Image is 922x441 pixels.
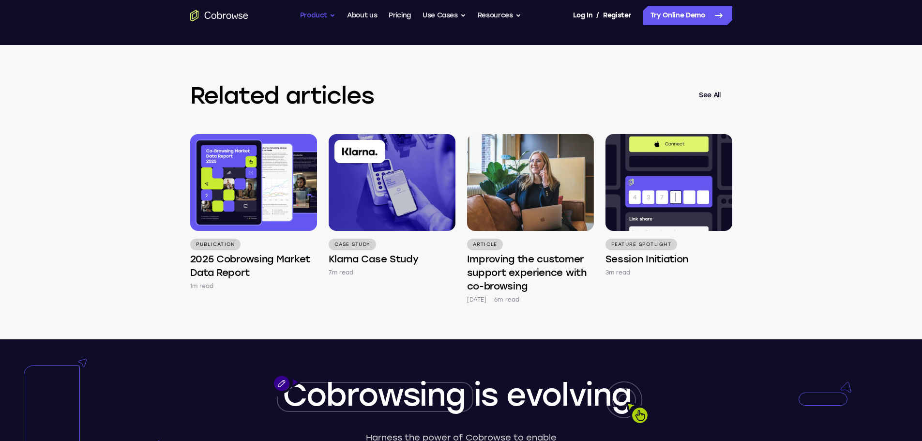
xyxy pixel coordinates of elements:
[494,295,519,304] p: 6m read
[190,252,317,279] h4: 2025 Cobrowsing Market Data Report
[478,6,521,25] button: Resources
[687,84,732,107] a: See All
[190,239,241,250] p: Publication
[467,252,594,293] h4: Improving the customer support experience with co-browsing
[190,281,214,291] p: 1m read
[190,134,317,291] a: Publication 2025 Cobrowsing Market Data Report 1m read
[605,134,732,277] a: Feature Spotlight Session Initiation 3m read
[190,80,687,111] h3: Related articles
[506,376,631,413] span: evolving
[467,134,594,304] a: Article Improving the customer support experience with co-browsing [DATE] 6m read
[605,252,689,266] h4: Session Initiation
[605,134,732,231] img: Session Initiation
[300,6,336,25] button: Product
[605,268,631,277] p: 3m read
[347,6,377,25] a: About us
[467,295,487,304] p: [DATE]
[329,268,354,277] p: 7m read
[423,6,466,25] button: Use Cases
[467,239,503,250] p: Article
[643,6,732,25] a: Try Online Demo
[190,10,248,21] a: Go to the home page
[605,239,677,250] p: Feature Spotlight
[329,134,455,277] a: Case Study Klarna Case Study 7m read
[467,134,594,231] img: Improving the customer support experience with co-browsing
[603,6,631,25] a: Register
[329,239,377,250] p: Case Study
[190,134,317,231] img: 2025 Cobrowsing Market Data Report
[573,6,592,25] a: Log In
[329,252,419,266] h4: Klarna Case Study
[596,10,599,21] span: /
[389,6,411,25] a: Pricing
[283,376,466,413] span: Cobrowsing
[329,134,455,231] img: Klarna Case Study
